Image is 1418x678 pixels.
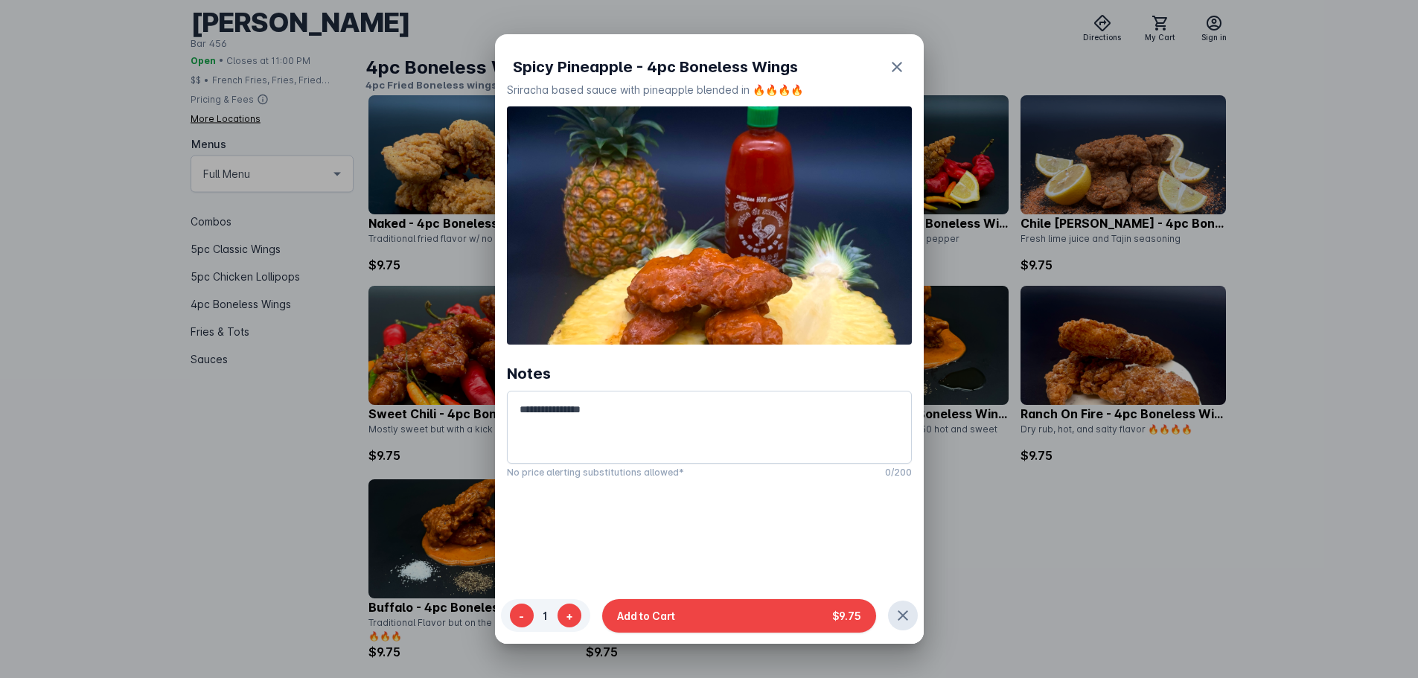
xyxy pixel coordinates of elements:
span: $9.75 [832,607,861,623]
div: Notes [507,362,551,385]
mat-hint: 0/200 [885,464,912,479]
div: Sriracha based sauce with pineapple blended in 🔥🔥🔥🔥 [507,82,912,97]
img: 1bf1c706-805a-440f-b0d7-275d3602afbe.jpg [507,106,912,345]
button: + [558,604,581,627]
span: Add to Cart [617,607,675,623]
mat-hint: No price alerting substitutions allowed* [507,464,684,479]
span: 1 [534,607,558,623]
span: Spicy Pineapple - 4pc Boneless Wings [513,56,798,78]
button: Add to Cart$9.75 [602,598,876,632]
button: - [510,604,534,627]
